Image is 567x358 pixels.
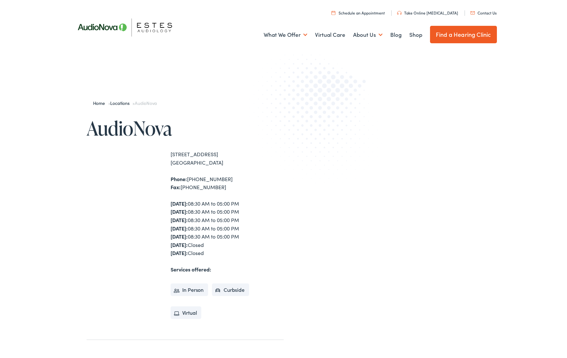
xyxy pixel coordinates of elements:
[110,100,132,106] a: Locations
[171,183,181,190] strong: Fax:
[135,100,157,106] span: AudioNova
[171,233,188,240] strong: [DATE]:
[171,150,284,167] div: [STREET_ADDRESS] [GEOGRAPHIC_DATA]
[397,11,402,15] img: utility icon
[171,208,188,215] strong: [DATE]:
[171,175,187,182] strong: Phone:
[171,225,188,232] strong: [DATE]:
[470,10,497,15] a: Contact Us
[397,10,458,15] a: Take Online [MEDICAL_DATA]
[171,216,188,223] strong: [DATE]:
[331,10,385,15] a: Schedule an Appointment
[171,241,188,248] strong: [DATE]:
[390,23,402,47] a: Blog
[93,100,157,106] span: » »
[171,175,284,191] div: [PHONE_NUMBER] [PHONE_NUMBER]
[171,200,188,207] strong: [DATE]:
[171,249,188,256] strong: [DATE]:
[93,100,108,106] a: Home
[264,23,307,47] a: What We Offer
[171,199,284,257] div: 08:30 AM to 05:00 PM 08:30 AM to 05:00 PM 08:30 AM to 05:00 PM 08:30 AM to 05:00 PM 08:30 AM to 0...
[409,23,422,47] a: Shop
[430,26,497,43] a: Find a Hearing Clinic
[212,283,249,296] li: Curbside
[470,11,475,15] img: utility icon
[171,306,202,319] li: Virtual
[171,283,208,296] li: In Person
[353,23,383,47] a: About Us
[171,266,211,273] strong: Services offered:
[315,23,345,47] a: Virtual Care
[331,11,335,15] img: utility icon
[87,118,284,139] h1: AudioNova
